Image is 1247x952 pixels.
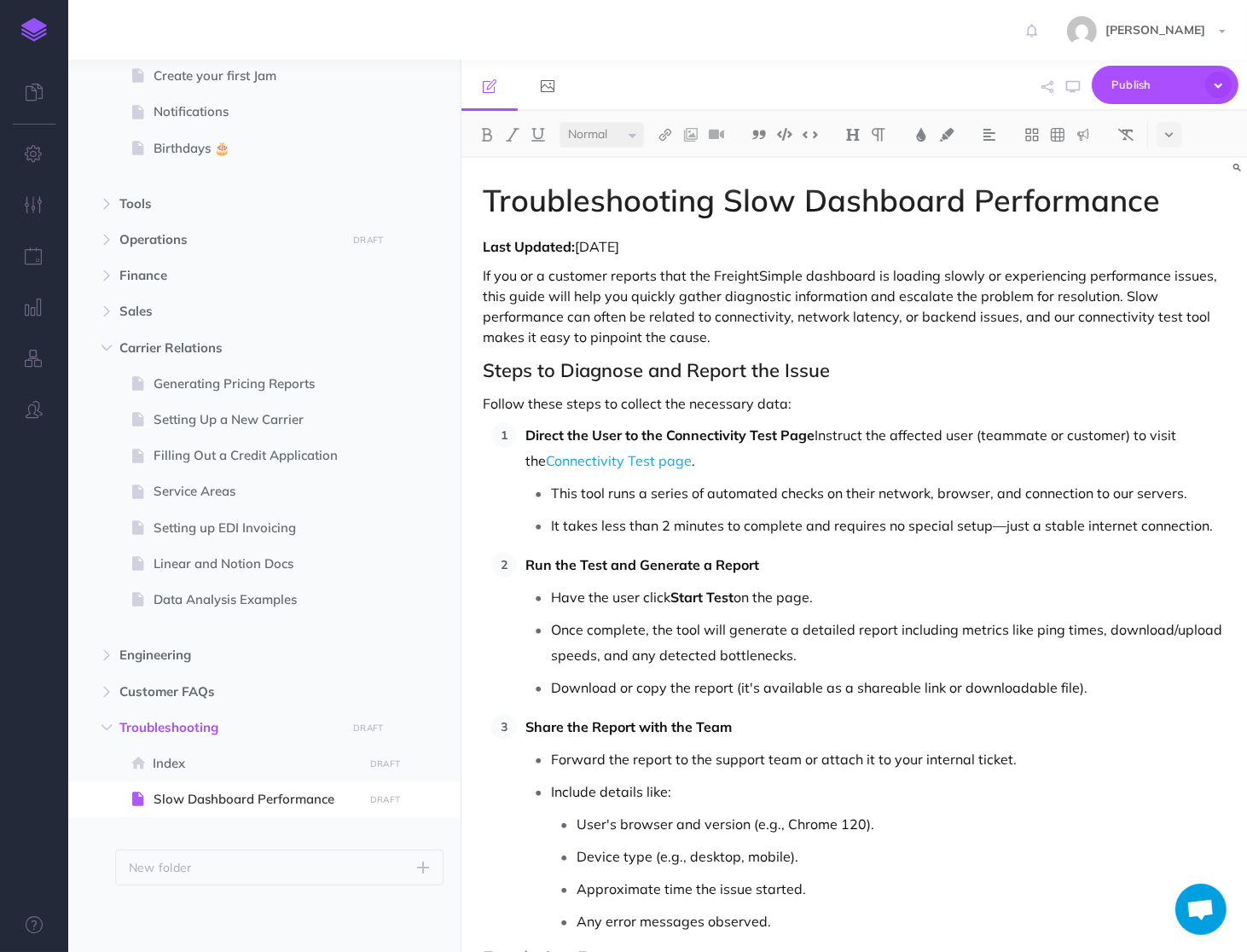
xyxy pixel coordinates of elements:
[939,128,954,142] img: Text background color button
[777,128,792,141] img: Code block button
[21,18,47,42] img: logo-mark.svg
[154,445,358,466] span: Filling Out a Credit Application
[483,183,1226,218] h1: Troubleshooting Slow Dashboard Performance
[154,589,358,610] span: Data Analysis Examples
[577,908,1226,934] p: Any error messages observed.
[683,128,699,142] img: Add image button
[483,265,1226,347] p: If you or a customer reports that the FreightSimple dashboard is loading slowly or experiencing p...
[154,481,358,502] span: Service Areas
[525,422,1226,473] p: Instruct the affected user (teammate or customer) to visit the .
[119,682,337,702] span: Customer FAQs
[551,584,1226,610] p: Have the user click on the page.
[153,753,358,774] span: Index
[658,128,673,142] img: Link button
[577,844,1226,869] p: Device type (e.g., desktop, mobile).
[551,779,1226,804] p: Include details like:
[551,513,1226,538] p: It takes less than 2 minutes to complete and requires no special setup—just a stable internet con...
[505,128,520,142] img: Italic button
[577,876,1226,902] p: Approximate time the issue started.
[119,301,337,322] span: Sales
[154,66,358,86] span: Create your first Jam
[154,789,358,810] span: Slow Dashboard Performance
[551,617,1226,668] p: Once complete, the tool will generate a detailed report including metrics like ping times, downlo...
[353,235,383,246] small: DRAFT
[353,723,383,734] small: DRAFT
[119,338,337,358] span: Carrier Relations
[119,194,337,214] span: Tools
[347,230,390,250] button: DRAFT
[1097,22,1214,38] span: [PERSON_NAME]
[525,718,732,735] strong: Share the Report with the Team
[119,645,337,665] span: Engineering
[871,128,886,142] img: Paragraph button
[154,374,358,394] span: Generating Pricing Reports
[1050,128,1065,142] img: Create table button
[525,427,815,444] strong: Direct the User to the Connectivity Test Page
[119,229,337,250] span: Operations
[483,393,1226,414] p: Follow these steps to collect the necessary data:
[751,128,767,142] img: Blockquote button
[115,850,444,885] button: New folder
[1111,72,1197,98] span: Publish
[531,128,546,142] img: Underline button
[483,238,575,255] strong: Last Updated:
[1118,128,1134,142] img: Clear styles button
[913,128,929,142] img: Text color button
[370,794,400,805] small: DRAFT
[1076,128,1091,142] img: Callout dropdown menu button
[479,128,495,142] img: Bold button
[803,128,818,141] img: Inline code button
[1175,884,1227,935] div: Open chat
[154,518,358,538] span: Setting up EDI Invoicing
[1092,66,1238,104] button: Publish
[154,409,358,430] span: Setting Up a New Carrier
[483,360,1226,380] h2: Steps to Diagnose and Report the Issue
[551,746,1226,772] p: Forward the report to the support team or attach it to your internal ticket.
[119,265,337,286] span: Finance
[119,717,337,738] span: Troubleshooting
[154,138,358,159] span: Birthdays 🎂
[154,102,358,122] span: Notifications
[347,718,390,738] button: DRAFT
[709,128,724,142] img: Add video button
[845,128,861,142] img: Headings dropdown button
[982,128,997,142] img: Alignment dropdown menu button
[1067,16,1097,46] img: b1b60b1f09e01447de828c9d38f33e49.jpg
[551,480,1226,506] p: This tool runs a series of automated checks on their network, browser, and connection to our serv...
[483,236,1226,257] p: [DATE]
[129,858,192,877] p: New folder
[525,556,759,573] strong: Run the Test and Generate a Report
[154,554,358,574] span: Linear and Notion Docs
[364,790,407,810] button: DRAFT
[370,758,400,769] small: DRAFT
[670,589,734,606] strong: Start Test
[546,452,692,469] a: Connectivity Test page
[364,754,407,774] button: DRAFT
[577,811,1226,837] p: User's browser and version (e.g., Chrome 120).
[551,675,1226,700] p: Download or copy the report (it's available as a shareable link or downloadable file).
